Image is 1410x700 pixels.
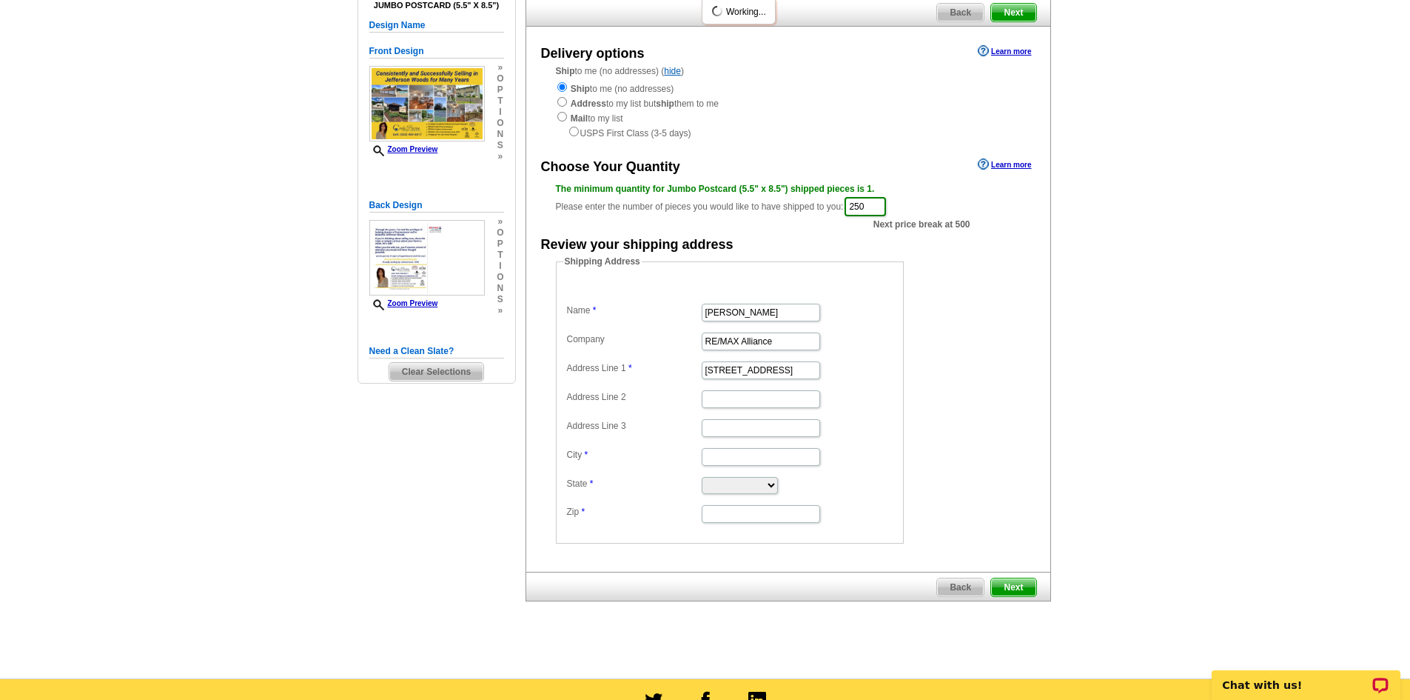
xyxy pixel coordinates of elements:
a: Back [936,578,984,597]
span: t [497,250,503,261]
div: to me (no addresses) ( ) [526,64,1050,140]
span: Back [937,579,984,596]
strong: Ship [571,84,590,94]
label: Name [567,304,700,317]
span: Next [991,579,1035,596]
span: t [497,96,503,107]
div: Review your shipping address [541,235,733,255]
h5: Front Design [369,44,504,59]
h4: Jumbo Postcard (5.5" x 8.5") [369,1,504,10]
a: Zoom Preview [369,299,438,307]
span: p [497,239,503,250]
div: USPS First Class (3-5 days) [556,125,1021,140]
span: » [497,62,503,73]
strong: Address [571,99,606,109]
span: Back [937,4,984,21]
a: Learn more [978,45,1031,57]
span: p [497,84,503,96]
iframe: LiveChat chat widget [1202,653,1410,700]
img: small-thumb.jpg [369,66,485,142]
h5: Design Name [369,19,504,33]
strong: Mail [571,113,588,124]
div: Choose Your Quantity [541,157,680,177]
label: City [567,448,700,461]
span: » [497,151,503,162]
div: The minimum quantity for Jumbo Postcard (5.5" x 8.5") shipped pieces is 1. [556,182,1021,196]
label: Address Line 3 [567,419,700,433]
div: Please enter the number of pieces you would like to have shipped to you: [556,182,1021,218]
span: o [497,118,503,129]
span: » [497,216,503,227]
span: o [497,73,503,84]
span: s [497,294,503,305]
span: Next [991,4,1035,21]
span: » [497,305,503,316]
img: small-thumb.jpg [369,220,485,296]
label: Zip [567,505,700,519]
label: Company [567,333,700,346]
a: hide [664,66,681,76]
strong: Ship [556,66,575,76]
div: Delivery options [541,44,645,64]
legend: Shipping Address [563,255,642,268]
span: i [497,107,503,118]
span: n [497,129,503,140]
span: o [497,272,503,283]
label: Address Line 1 [567,361,700,375]
label: State [567,477,700,490]
span: Next price break at 500 [873,218,970,231]
h5: Back Design [369,199,504,213]
div: to me (no addresses) to my list but them to me to my list [556,81,1021,140]
span: i [497,261,503,272]
span: Clear Selections [389,363,483,381]
h5: Need a Clean Slate? [369,344,504,359]
a: Back [936,3,984,22]
strong: ship [656,99,674,109]
a: Zoom Preview [369,145,438,153]
span: n [497,283,503,294]
span: o [497,227,503,239]
label: Address Line 2 [567,390,700,404]
a: Learn more [978,159,1031,170]
span: s [497,140,503,151]
img: loading... [711,5,723,17]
